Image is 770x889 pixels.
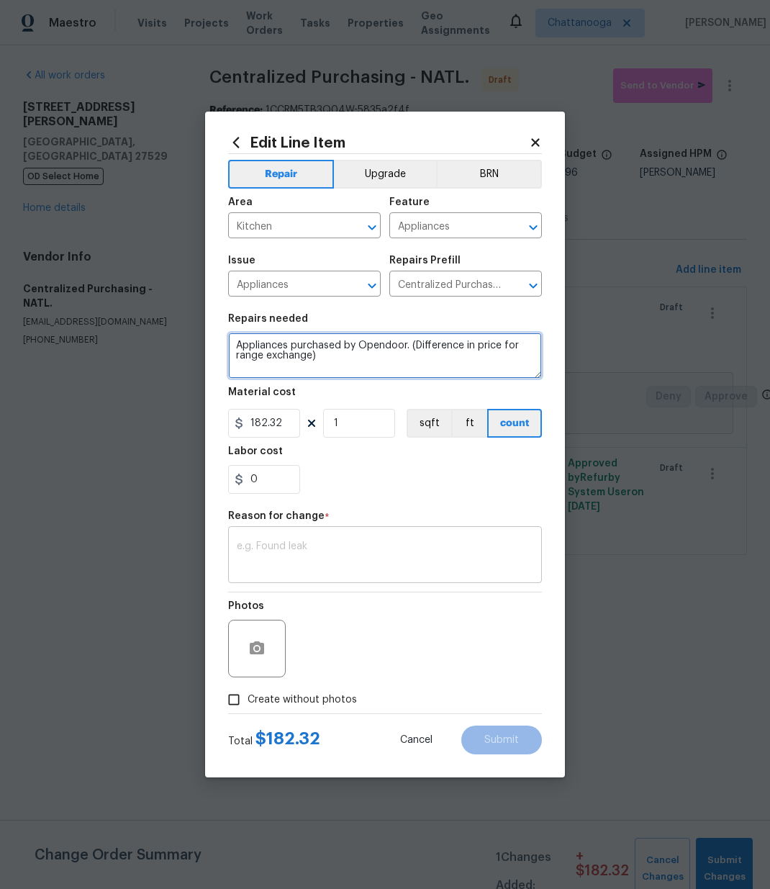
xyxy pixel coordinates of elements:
h5: Feature [389,197,430,207]
button: Repair [228,160,334,189]
button: BRN [436,160,542,189]
div: Total [228,731,320,749]
h5: Reason for change [228,511,325,521]
h5: Repairs needed [228,314,308,324]
button: Upgrade [334,160,437,189]
button: Cancel [377,726,456,754]
button: Submit [461,726,542,754]
button: Open [362,276,382,296]
button: Open [523,217,543,238]
h5: Labor cost [228,446,283,456]
span: $ 182.32 [255,730,320,747]
h5: Issue [228,256,255,266]
span: Submit [484,735,519,746]
span: Create without photos [248,692,357,708]
h5: Area [228,197,253,207]
h5: Material cost [228,387,296,397]
span: Cancel [400,735,432,746]
button: Open [362,217,382,238]
h5: Repairs Prefill [389,256,461,266]
textarea: Appliances purchased by Opendoor. (Difference in price for range exchange) [228,333,542,379]
button: sqft [407,409,451,438]
button: ft [451,409,487,438]
h5: Photos [228,601,264,611]
h2: Edit Line Item [228,135,529,150]
button: Open [523,276,543,296]
button: count [487,409,542,438]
